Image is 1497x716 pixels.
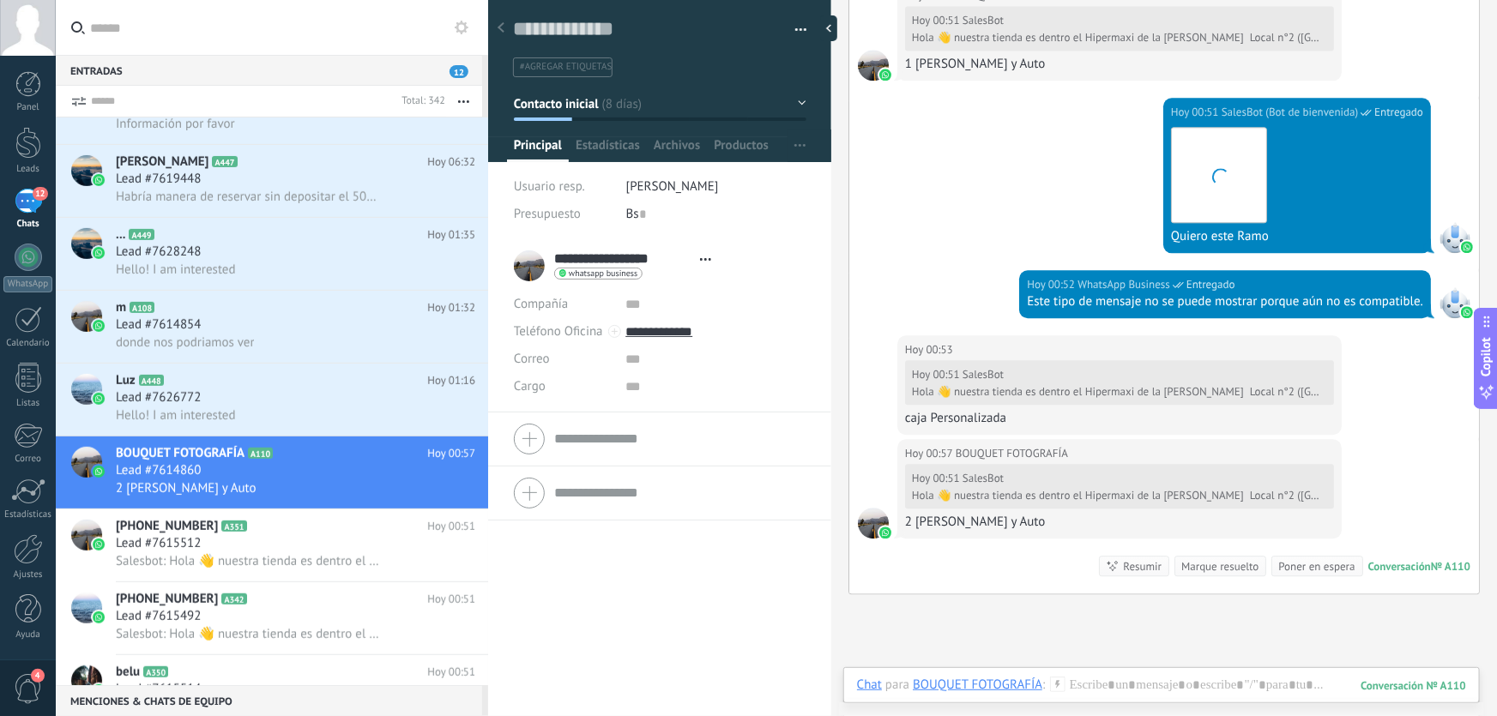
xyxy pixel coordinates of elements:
[3,454,53,465] div: Correo
[116,389,201,406] span: Lead #7626772
[912,489,1323,502] div: Hola 👋 nuestra tienda es dentro el Hipermaxi de la [PERSON_NAME] Local n°2 ([GEOGRAPHIC_DATA]) 🏍️...
[450,65,468,78] span: 12
[93,247,105,259] img: icon
[56,55,482,86] div: Entradas
[116,372,136,389] span: Luz
[576,137,640,162] span: Estadísticas
[116,445,244,462] span: BOUQUET FOTOGRAFÍA
[514,173,613,201] div: Usuario resp.
[3,338,53,349] div: Calendario
[116,535,201,552] span: Lead #7615512
[93,320,105,332] img: icon
[56,145,488,217] a: avataricon[PERSON_NAME]A447Hoy 06:32Lead #7619448Habría manera de reservar sin depositar el 50%🙏🏽
[427,153,475,171] span: Hoy 06:32
[1181,558,1259,575] div: Marque resuelto
[514,351,550,367] span: Correo
[858,508,889,539] span: BOUQUET FOTOGRAFÍA
[93,174,105,186] img: icon
[1171,228,1423,245] div: Quiero este Ramo
[116,626,381,642] span: Salesbot: Hola 👋 nuestra tienda es dentro el Hipermaxi de la [PERSON_NAME] Local n°2 ([GEOGRAPHIC...
[514,323,603,340] span: Teléfono Oficina
[569,269,637,278] span: whatsapp business
[56,436,488,508] a: avatariconBOUQUET FOTOGRAFÍAA110Hoy 00:57Lead #76148602 [PERSON_NAME] y Auto
[1440,222,1470,253] span: SalesBot
[116,299,126,316] span: m
[116,244,201,261] span: Lead #7628248
[514,178,585,195] span: Usuario resp.
[905,514,1334,531] div: 2 [PERSON_NAME] y Auto
[116,681,201,698] span: Lead #7615514
[56,509,488,581] a: avataricon[PHONE_NUMBER]A351Hoy 00:51Lead #7615512Salesbot: Hola 👋 nuestra tienda es dentro el Hi...
[3,276,52,292] div: WhatsApp
[395,93,445,110] div: Total: 342
[820,15,837,41] div: Ocultar
[905,341,956,358] div: Hoy 00:53
[248,448,273,459] span: A110
[514,201,613,228] div: Presupuesto
[879,526,891,539] img: waba.svg
[56,291,488,363] a: avatariconmA108Hoy 01:32Lead #7614854donde nos podriamos ver
[116,171,201,188] span: Lead #7619448
[1123,558,1162,575] div: Resumir
[626,201,806,228] div: Bs
[33,187,47,201] span: 12
[427,299,475,316] span: Hoy 01:32
[520,61,612,73] span: #agregar etiquetas
[1027,293,1423,310] div: Este tipo de mensaje no se puede mostrar porque aún no es compatible.
[3,509,53,520] div: Estadísticas
[514,291,613,318] div: Compañía
[514,380,546,393] span: Cargo
[885,677,909,694] span: para
[93,611,105,623] img: icon
[3,569,53,581] div: Ajustes
[905,410,1334,427] div: caja Personalizada
[93,393,105,405] img: icon
[1461,241,1473,253] img: waba.svg
[514,373,613,400] div: Cargo
[3,102,53,113] div: Panel
[116,518,218,535] span: [PHONE_NUMBER]
[626,178,719,195] span: [PERSON_NAME]
[116,553,381,569] span: Salesbot: Hola 👋 nuestra tienda es dentro el Hipermaxi de la [PERSON_NAME] Local n°2 ([GEOGRAPHIC...
[221,593,246,605] span: A342
[514,318,603,346] button: Teléfono Oficina
[963,367,1004,382] span: SalesBot
[116,316,201,334] span: Lead #7614854
[654,137,700,162] span: Archivos
[514,137,562,162] span: Principal
[116,591,218,608] span: [PHONE_NUMBER]
[56,218,488,290] a: avataricon...A449Hoy 01:35Lead #7628248Hello! I am interested
[116,480,256,496] span: 2 [PERSON_NAME] y Auto
[912,472,963,485] div: Hoy 00:51
[912,31,1323,45] div: Hola 👋 nuestra tienda es dentro el Hipermaxi de la [PERSON_NAME] Local n°2 ([GEOGRAPHIC_DATA]) 🏍️...
[1440,287,1470,318] span: WhatsApp Business
[3,164,53,175] div: Leads
[1374,104,1423,121] span: Entregado
[1027,276,1077,293] div: Hoy 00:52
[3,629,53,641] div: Ayuda
[905,56,1334,73] div: 1 [PERSON_NAME] y Auto
[93,684,105,696] img: icon
[1278,558,1355,575] div: Poner en espera
[116,608,201,625] span: Lead #7615492
[905,445,956,462] div: Hoy 00:57
[427,372,475,389] span: Hoy 01:16
[3,219,53,230] div: Chats
[912,14,963,27] div: Hoy 00:51
[427,664,475,681] span: Hoy 00:51
[1361,678,1466,693] div: 110
[56,685,482,716] div: Menciones & Chats de equipo
[143,666,168,677] span: A350
[31,669,45,683] span: 4
[116,189,381,205] span: Habría manera de reservar sin depositar el 50%🙏🏽
[858,50,889,81] span: BOUQUET FOTOGRAFÍA
[93,539,105,551] img: icon
[912,368,963,382] div: Hoy 00:51
[514,346,550,373] button: Correo
[963,13,1004,27] span: SalesBot
[56,364,488,436] a: avatariconLuzA448Hoy 01:16Lead #7626772Hello! I am interested
[427,591,475,608] span: Hoy 00:51
[427,226,475,244] span: Hoy 01:35
[1478,337,1495,376] span: Copilot
[1042,677,1045,694] span: :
